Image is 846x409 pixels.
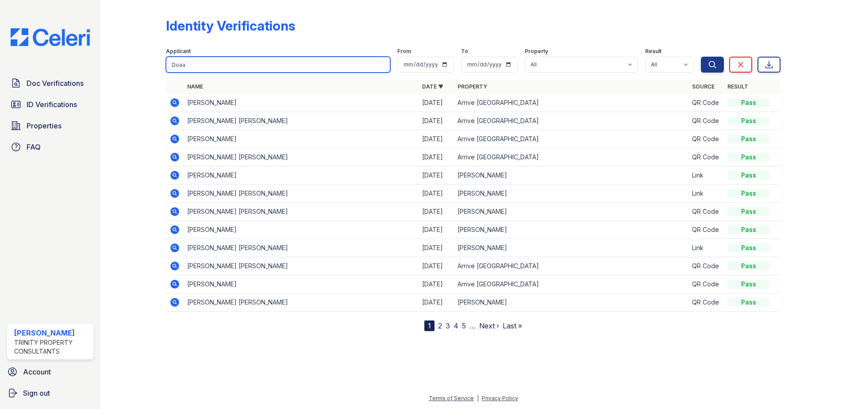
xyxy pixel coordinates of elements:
[479,321,499,330] a: Next ›
[23,367,51,377] span: Account
[454,239,689,257] td: [PERSON_NAME]
[454,94,689,112] td: Arrive [GEOGRAPHIC_DATA]
[184,203,419,221] td: [PERSON_NAME] [PERSON_NAME]
[419,185,454,203] td: [DATE]
[184,221,419,239] td: [PERSON_NAME]
[184,293,419,312] td: [PERSON_NAME] [PERSON_NAME]
[688,239,724,257] td: Link
[166,57,390,73] input: Search by name or phone number
[454,112,689,130] td: Arrive [GEOGRAPHIC_DATA]
[727,225,770,234] div: Pass
[727,298,770,307] div: Pass
[7,117,93,135] a: Properties
[419,112,454,130] td: [DATE]
[184,94,419,112] td: [PERSON_NAME]
[184,275,419,293] td: [PERSON_NAME]
[477,395,479,401] div: |
[469,320,476,331] span: …
[503,321,522,330] a: Last »
[184,112,419,130] td: [PERSON_NAME] [PERSON_NAME]
[4,384,97,402] a: Sign out
[14,338,90,356] div: Trinity Property Consultants
[727,83,748,90] a: Result
[7,138,93,156] a: FAQ
[419,275,454,293] td: [DATE]
[454,130,689,148] td: Arrive [GEOGRAPHIC_DATA]
[166,18,295,34] div: Identity Verifications
[419,148,454,166] td: [DATE]
[461,48,468,55] label: To
[454,257,689,275] td: Arrive [GEOGRAPHIC_DATA]
[419,130,454,148] td: [DATE]
[184,239,419,257] td: [PERSON_NAME] [PERSON_NAME]
[184,185,419,203] td: [PERSON_NAME] [PERSON_NAME]
[446,321,450,330] a: 3
[727,280,770,289] div: Pass
[27,142,41,152] span: FAQ
[727,207,770,216] div: Pass
[688,275,724,293] td: QR Code
[692,83,715,90] a: Source
[419,166,454,185] td: [DATE]
[454,148,689,166] td: Arrive [GEOGRAPHIC_DATA]
[7,74,93,92] a: Doc Verifications
[184,257,419,275] td: [PERSON_NAME] [PERSON_NAME]
[688,257,724,275] td: QR Code
[429,395,474,401] a: Terms of Service
[727,98,770,107] div: Pass
[397,48,411,55] label: From
[727,116,770,125] div: Pass
[187,83,203,90] a: Name
[727,153,770,162] div: Pass
[419,94,454,112] td: [DATE]
[422,83,443,90] a: Date ▼
[23,388,50,398] span: Sign out
[454,221,689,239] td: [PERSON_NAME]
[688,94,724,112] td: QR Code
[454,166,689,185] td: [PERSON_NAME]
[727,189,770,198] div: Pass
[27,120,62,131] span: Properties
[727,171,770,180] div: Pass
[424,320,435,331] div: 1
[454,275,689,293] td: Arrive [GEOGRAPHIC_DATA]
[184,166,419,185] td: [PERSON_NAME]
[688,185,724,203] td: Link
[454,293,689,312] td: [PERSON_NAME]
[454,185,689,203] td: [PERSON_NAME]
[166,48,191,55] label: Applicant
[419,293,454,312] td: [DATE]
[4,363,97,381] a: Account
[419,257,454,275] td: [DATE]
[688,130,724,148] td: QR Code
[727,243,770,252] div: Pass
[14,328,90,338] div: [PERSON_NAME]
[727,262,770,270] div: Pass
[184,130,419,148] td: [PERSON_NAME]
[27,99,77,110] span: ID Verifications
[525,48,548,55] label: Property
[7,96,93,113] a: ID Verifications
[688,166,724,185] td: Link
[419,203,454,221] td: [DATE]
[438,321,442,330] a: 2
[688,112,724,130] td: QR Code
[27,78,84,89] span: Doc Verifications
[4,28,97,46] img: CE_Logo_Blue-a8612792a0a2168367f1c8372b55b34899dd931a85d93a1a3d3e32e68fde9ad4.png
[458,83,487,90] a: Property
[462,321,466,330] a: 5
[454,203,689,221] td: [PERSON_NAME]
[482,395,518,401] a: Privacy Policy
[419,239,454,257] td: [DATE]
[645,48,661,55] label: Result
[184,148,419,166] td: [PERSON_NAME] [PERSON_NAME]
[727,135,770,143] div: Pass
[688,221,724,239] td: QR Code
[688,293,724,312] td: QR Code
[454,321,458,330] a: 4
[688,203,724,221] td: QR Code
[419,221,454,239] td: [DATE]
[688,148,724,166] td: QR Code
